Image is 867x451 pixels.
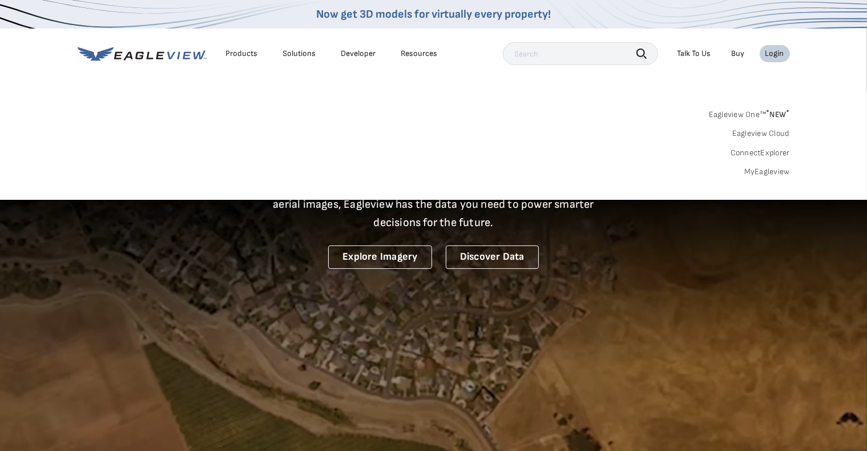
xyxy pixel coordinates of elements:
a: MyEagleview [744,167,790,177]
a: ConnectExplorer [731,148,790,158]
a: Developer [341,49,376,59]
a: Discover Data [446,245,539,269]
p: A new era starts here. Built on more than 3.5 billion high-resolution aerial images, Eagleview ha... [259,177,608,232]
div: Products [226,49,258,59]
div: Resources [401,49,438,59]
a: Eagleview Cloud [732,128,790,139]
a: Explore Imagery [328,245,432,269]
a: Eagleview One™*NEW* [709,106,790,119]
div: Login [765,49,784,59]
a: Now get 3D models for virtually every property! [316,7,551,21]
input: Search [503,42,658,65]
div: Solutions [283,49,316,59]
div: Talk To Us [678,49,711,59]
span: NEW [766,110,789,119]
a: Buy [732,49,745,59]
